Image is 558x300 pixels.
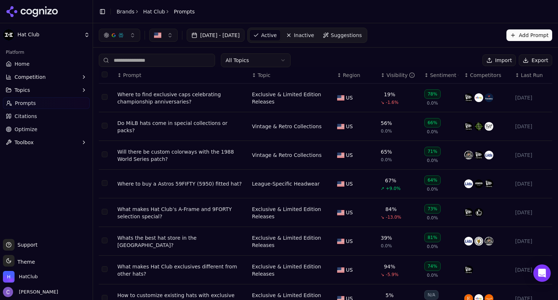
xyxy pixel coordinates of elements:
span: 0.0% [427,215,438,221]
span: Topics [15,86,30,94]
a: Vintage & Retro Collections [252,123,322,130]
a: Prompts [3,97,90,109]
div: ↕Visibility [381,72,418,79]
div: Exclusive & Limited Edition Releases [252,206,331,220]
a: Suggestions [319,29,366,41]
img: new era [474,151,483,159]
img: HatClub [3,271,15,283]
button: Import [482,54,516,66]
img: lids [464,179,473,188]
div: [DATE] [515,151,549,159]
img: US flag [337,95,344,101]
span: US [346,180,353,187]
span: -13.0% [386,214,401,220]
span: 0.0% [427,129,438,135]
img: US [154,32,161,39]
span: [PERSON_NAME] [16,289,58,295]
div: 5% [385,292,393,299]
div: [DATE] [515,94,549,101]
img: lids [464,237,473,246]
div: Platform [3,46,90,58]
button: Open organization switcher [3,271,38,283]
th: Region [334,67,378,84]
span: Support [15,241,37,248]
th: Topic [249,67,334,84]
a: League-Specific Headwear [252,180,320,187]
img: US flag [337,267,344,273]
div: What makes Hat Club’s A-Frame and 9FORTY selection special? [117,206,246,220]
th: Prompt [114,67,249,84]
a: Do MiLB hats come in special collections or packs? [117,119,246,134]
img: capanova [474,122,483,131]
div: 39% [381,234,392,242]
span: Competitors [470,72,501,79]
a: Brands [117,9,134,15]
span: ↘ [381,100,384,105]
div: [DATE] [515,123,549,130]
span: 0.0% [427,158,438,163]
span: Inactive [294,32,314,39]
div: ↕Last Run [515,72,549,79]
div: ↕Topic [252,72,331,79]
button: Select row 4 [102,180,108,186]
span: Suggestions [331,32,362,39]
span: Prompts [15,100,36,107]
div: Where to buy a Astros 59FIFTY (5950) fitted hat? [117,180,246,187]
span: Topic [258,72,270,79]
span: 0.0% [427,244,438,250]
div: 67% [385,177,396,184]
button: Select row 3 [102,151,108,157]
div: ↕Region [337,72,375,79]
img: exclusive fitted [485,237,493,246]
button: Open user button [3,287,58,297]
span: US [346,151,353,159]
span: 0.0% [381,128,392,134]
div: ↕Competitors [464,72,509,79]
a: Whats the best hat store in the [GEOGRAPHIC_DATA]? [117,234,246,249]
div: [DATE] [515,238,549,245]
div: 94% [384,263,395,270]
div: 78% [424,89,441,99]
span: Region [343,72,360,79]
th: brandMentionRate [378,67,421,84]
span: 0.0% [427,100,438,106]
div: Exclusive & Limited Edition Releases [252,263,331,277]
a: Home [3,58,90,70]
span: Competition [15,73,46,81]
img: new era [485,179,493,188]
span: US [346,238,353,245]
img: fanatics [485,93,493,102]
img: ecapcity [485,122,493,131]
span: Toolbox [15,139,34,146]
a: Active [249,29,281,41]
th: sentiment [421,67,461,84]
a: Will there be custom colorways with the 1988 World Series patch? [117,148,246,163]
a: Hat Club [143,8,165,15]
div: Open Intercom Messenger [533,264,551,282]
div: [DATE] [515,266,549,273]
div: 84% [385,206,397,213]
img: US flag [337,153,344,158]
img: US flag [337,124,344,129]
a: Exclusive & Limited Edition Releases [252,91,331,105]
a: Where to find exclusive caps celebrating championship anniversaries? [117,91,246,105]
div: 73% [424,204,441,214]
span: US [346,94,353,101]
div: 66% [424,118,441,127]
img: foot locker [474,179,483,188]
button: Toolbox [3,137,90,148]
img: exclusive fitted [464,151,473,159]
a: Inactive [282,29,318,41]
nav: breadcrumb [117,8,195,15]
span: -1.6% [386,100,399,105]
img: ebay [474,93,483,102]
th: Competitors [461,67,512,84]
span: 0.0% [381,157,392,163]
div: ↕Sentiment [424,72,458,79]
span: Prompt [123,72,141,79]
th: Last Run [512,67,552,84]
span: Hat Club [17,32,81,38]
